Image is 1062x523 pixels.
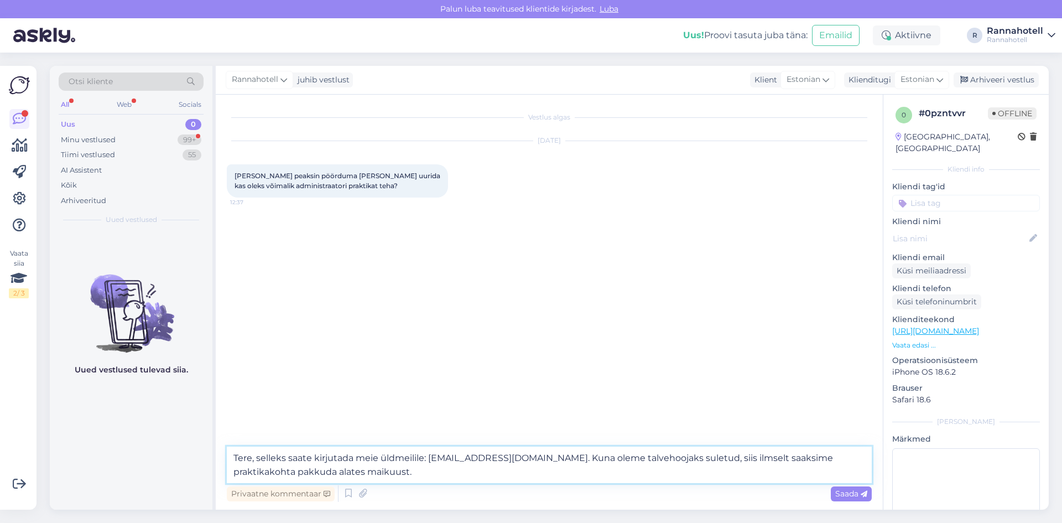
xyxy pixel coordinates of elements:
span: Uued vestlused [106,215,157,225]
div: Minu vestlused [61,134,116,146]
div: All [59,97,71,112]
a: RannahotellRannahotell [987,27,1055,44]
div: 55 [183,149,201,160]
img: No chats [50,255,212,354]
div: Uus [61,119,75,130]
p: iPhone OS 18.6.2 [892,366,1040,378]
p: Vaata edasi ... [892,340,1040,350]
p: Uued vestlused tulevad siia. [75,364,188,376]
p: Kliendi telefon [892,283,1040,294]
div: Web [114,97,134,112]
span: 0 [902,111,906,119]
div: Vestlus algas [227,112,872,122]
span: Estonian [787,74,820,86]
p: Kliendi nimi [892,216,1040,227]
div: Tiimi vestlused [61,149,115,160]
b: Uus! [683,30,704,40]
span: 12:37 [230,198,272,206]
div: juhib vestlust [293,74,350,86]
span: Luba [596,4,622,14]
div: AI Assistent [61,165,102,176]
p: Kliendi email [892,252,1040,263]
div: 2 / 3 [9,288,29,298]
div: Kliendi info [892,164,1040,174]
div: Klienditugi [844,74,891,86]
p: Märkmed [892,433,1040,445]
div: Aktiivne [873,25,940,45]
img: Askly Logo [9,75,30,96]
span: Saada [835,489,867,499]
div: [DATE] [227,136,872,146]
div: Küsi meiliaadressi [892,263,971,278]
div: Rannahotell [987,27,1043,35]
p: Kliendi tag'id [892,181,1040,193]
div: Rannahotell [987,35,1043,44]
div: [PERSON_NAME] [892,417,1040,427]
div: 0 [185,119,201,130]
input: Lisa tag [892,195,1040,211]
span: [PERSON_NAME] peaksin pöörduma [PERSON_NAME] uurida kas oleks võimalik administraatori praktikat ... [235,172,442,190]
div: Vaata siia [9,248,29,298]
div: Proovi tasuta juba täna: [683,29,808,42]
div: [GEOGRAPHIC_DATA], [GEOGRAPHIC_DATA] [896,131,1018,154]
p: Klienditeekond [892,314,1040,325]
div: R [967,28,982,43]
div: # 0pzntvvr [919,107,988,120]
span: Otsi kliente [69,76,113,87]
span: Offline [988,107,1037,120]
span: Estonian [900,74,934,86]
button: Emailid [812,25,860,46]
div: Arhiveeri vestlus [954,73,1039,87]
textarea: Tere, selleks saate kirjutada meie üldmeilile: [EMAIL_ADDRESS][DOMAIN_NAME]. Kuna oleme talvehooj... [227,447,872,483]
a: [URL][DOMAIN_NAME] [892,326,979,336]
input: Lisa nimi [893,232,1027,245]
div: Kõik [61,180,77,191]
span: Rannahotell [232,74,278,86]
div: Arhiveeritud [61,195,106,206]
div: Privaatne kommentaar [227,486,335,501]
div: 99+ [178,134,201,146]
div: Socials [176,97,204,112]
p: Operatsioonisüsteem [892,355,1040,366]
p: Safari 18.6 [892,394,1040,406]
div: Klient [750,74,777,86]
p: Brauser [892,382,1040,394]
div: Küsi telefoninumbrit [892,294,981,309]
